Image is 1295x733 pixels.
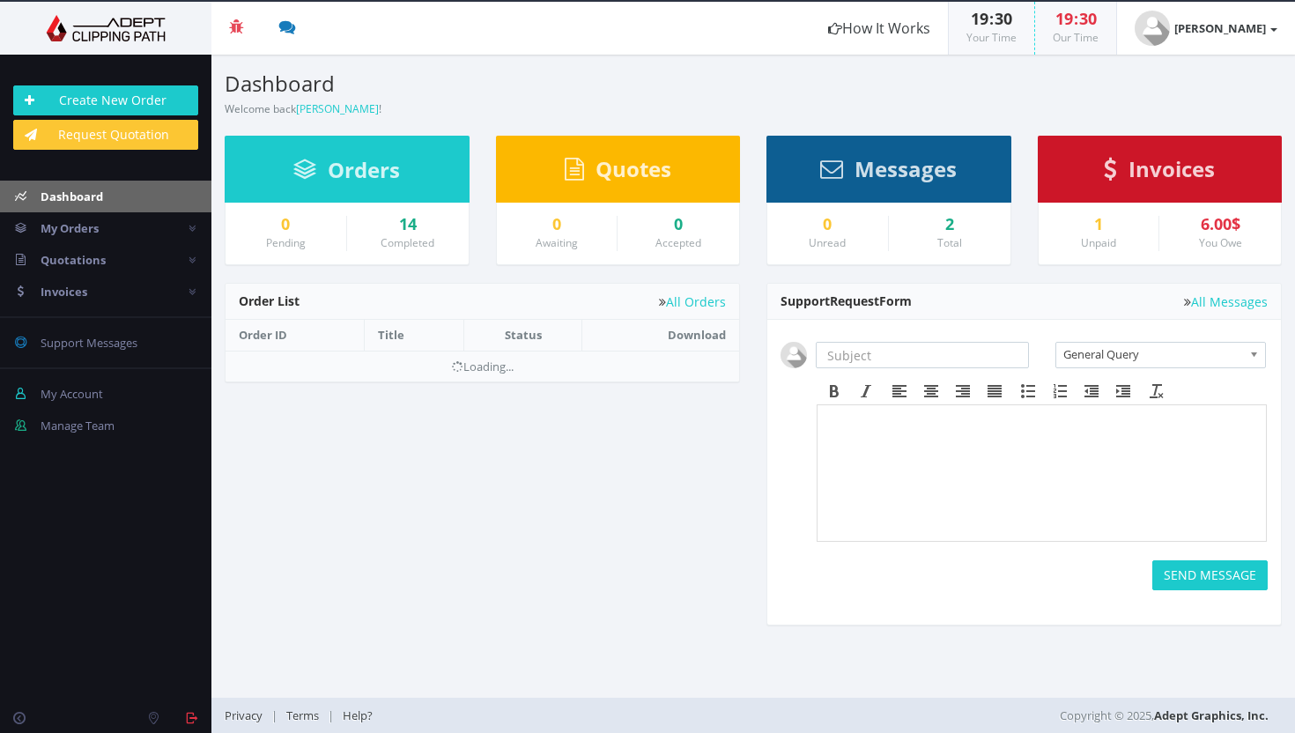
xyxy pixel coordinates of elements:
[41,189,103,204] span: Dashboard
[1081,235,1116,250] small: Unpaid
[781,216,875,233] a: 0
[937,235,962,250] small: Total
[1184,295,1268,308] a: All Messages
[1199,235,1242,250] small: You Owe
[1063,343,1243,366] span: General Query
[41,386,103,402] span: My Account
[1055,8,1073,29] span: 19
[13,85,198,115] a: Create New Order
[655,235,701,250] small: Accepted
[809,235,846,250] small: Unread
[1012,380,1044,403] div: Bullet list
[293,166,400,181] a: Orders
[582,320,739,351] th: Download
[41,252,106,268] span: Quotations
[328,155,400,184] span: Orders
[225,101,381,116] small: Welcome back !
[239,292,300,309] span: Order List
[818,405,1266,541] iframe: Rich Text Area. Press ALT-F9 for menu. Press ALT-F10 for toolbar. Press ALT-0 for help
[239,216,333,233] a: 0
[1060,707,1269,724] span: Copyright © 2025,
[830,292,879,309] span: Request
[659,295,726,308] a: All Orders
[1117,2,1295,55] a: [PERSON_NAME]
[947,380,979,403] div: Align right
[463,320,582,351] th: Status
[1079,8,1097,29] span: 30
[1152,560,1268,590] button: SEND MESSAGE
[810,2,948,55] a: How It Works
[1107,380,1139,403] div: Increase indent
[296,101,379,116] a: [PERSON_NAME]
[13,15,198,41] img: Adept Graphics
[41,220,99,236] span: My Orders
[226,351,739,381] td: Loading...
[884,380,915,403] div: Align left
[41,284,87,300] span: Invoices
[781,342,807,368] img: user_default.jpg
[41,335,137,351] span: Support Messages
[536,235,578,250] small: Awaiting
[1044,380,1076,403] div: Numbered list
[360,216,455,233] a: 14
[1128,154,1215,183] span: Invoices
[988,8,995,29] span: :
[277,707,328,723] a: Terms
[226,320,365,351] th: Order ID
[1076,380,1107,403] div: Decrease indent
[820,165,957,181] a: Messages
[915,380,947,403] div: Align center
[13,120,198,150] a: Request Quotation
[225,707,271,723] a: Privacy
[334,707,381,723] a: Help?
[979,380,1010,403] div: Justify
[381,235,434,250] small: Completed
[1174,20,1266,36] strong: [PERSON_NAME]
[1173,216,1268,233] div: 6.00$
[781,292,912,309] span: Support Form
[850,380,882,403] div: Italic
[995,8,1012,29] span: 30
[565,165,671,181] a: Quotes
[41,418,115,433] span: Manage Team
[225,72,740,95] h3: Dashboard
[225,698,929,733] div: | |
[902,216,997,233] div: 2
[855,154,957,183] span: Messages
[1141,380,1173,403] div: Clear formatting
[631,216,726,233] a: 0
[966,30,1017,45] small: Your Time
[816,342,1029,368] input: Subject
[510,216,604,233] a: 0
[1073,8,1079,29] span: :
[365,320,464,351] th: Title
[1053,30,1099,45] small: Our Time
[818,380,850,403] div: Bold
[266,235,306,250] small: Pending
[1104,165,1215,181] a: Invoices
[1154,707,1269,723] a: Adept Graphics, Inc.
[1052,216,1146,233] a: 1
[971,8,988,29] span: 19
[1135,11,1170,46] img: user_default.jpg
[596,154,671,183] span: Quotes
